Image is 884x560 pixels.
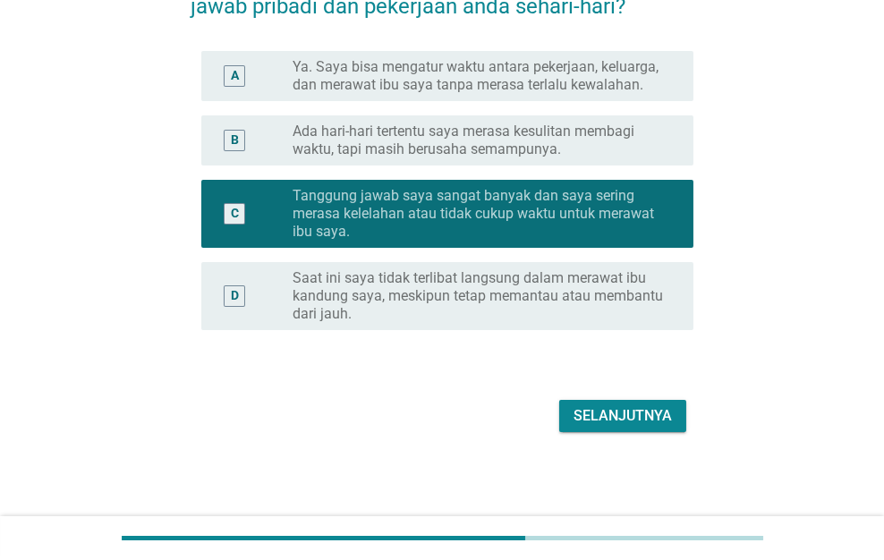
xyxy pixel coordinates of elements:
[559,400,686,432] button: Selanjutnya
[293,269,665,323] label: Saat ini saya tidak terlibat langsung dalam merawat ibu kandung saya, meskipun tetap memantau ata...
[293,58,665,94] label: Ya. Saya bisa mengatur waktu antara pekerjaan, keluarga, dan merawat ibu saya tanpa merasa terlal...
[231,286,239,305] div: D
[231,66,239,85] div: A
[231,131,239,149] div: B
[293,187,665,241] label: Tanggung jawab saya sangat banyak dan saya sering merasa kelelahan atau tidak cukup waktu untuk m...
[574,405,672,427] div: Selanjutnya
[293,123,665,158] label: Ada hari-hari tertentu saya merasa kesulitan membagi waktu, tapi masih berusaha semampunya.
[231,204,239,223] div: C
